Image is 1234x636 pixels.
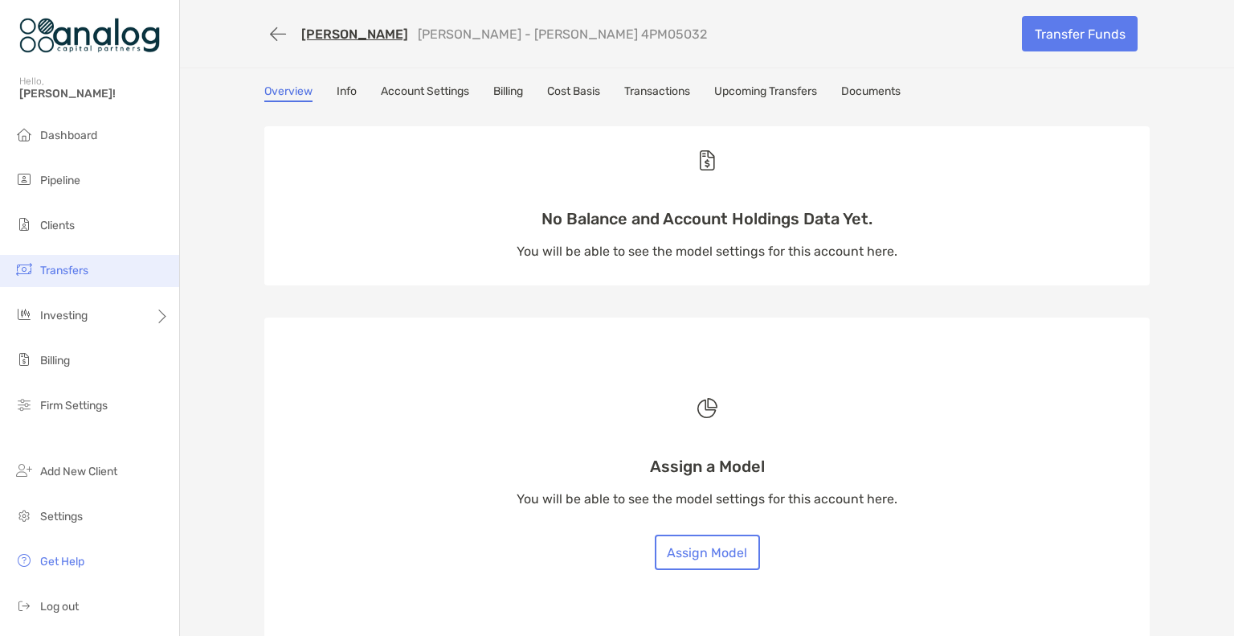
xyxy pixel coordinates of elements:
[14,461,34,480] img: add_new_client icon
[14,170,34,189] img: pipeline icon
[40,174,80,187] span: Pipeline
[655,535,760,570] button: Assign Model
[40,219,75,232] span: Clients
[14,260,34,279] img: transfers icon
[14,125,34,144] img: dashboard icon
[517,489,897,509] p: You will be able to see the model settings for this account here.
[40,129,97,142] span: Dashboard
[14,506,34,525] img: settings icon
[301,27,408,42] a: [PERSON_NAME]
[19,6,160,64] img: Zoe Logo
[40,309,88,322] span: Investing
[381,84,469,102] a: Account Settings
[1022,16,1138,51] a: Transfer Funds
[714,84,817,102] a: Upcoming Transfers
[40,465,117,478] span: Add New Client
[517,457,897,477] p: Assign a Model
[547,84,600,102] a: Cost Basis
[40,555,84,568] span: Get Help
[40,600,79,613] span: Log out
[14,551,34,570] img: get-help icon
[841,84,901,102] a: Documents
[14,305,34,324] img: investing icon
[40,510,83,523] span: Settings
[14,395,34,414] img: firm-settings icon
[19,87,170,101] span: [PERSON_NAME]!
[517,209,897,229] p: No Balance and Account Holdings Data Yet.
[264,84,313,102] a: Overview
[40,399,108,412] span: Firm Settings
[14,596,34,615] img: logout icon
[418,27,707,42] p: [PERSON_NAME] - [PERSON_NAME] 4PM05032
[14,350,34,369] img: billing icon
[14,215,34,234] img: clients icon
[493,84,523,102] a: Billing
[40,264,88,277] span: Transfers
[517,241,897,261] p: You will be able to see the model settings for this account here.
[337,84,357,102] a: Info
[624,84,690,102] a: Transactions
[40,354,70,367] span: Billing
